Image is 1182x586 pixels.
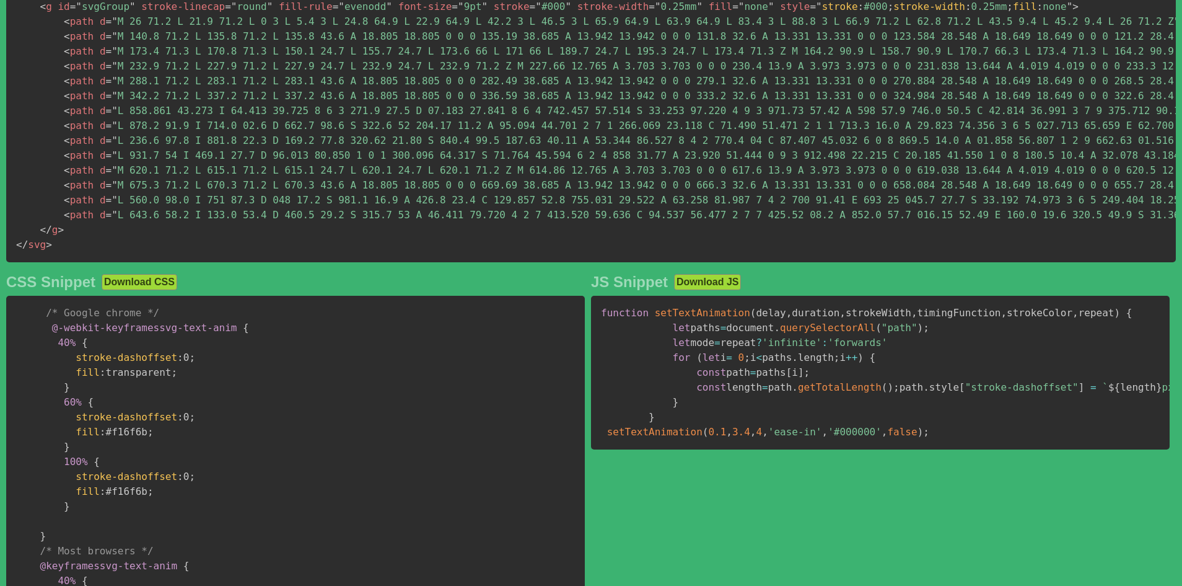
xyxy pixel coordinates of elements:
[530,1,571,12] span: #000
[100,120,106,131] span: d
[1072,1,1079,12] span: >
[279,1,333,12] span: fill-rule
[76,471,177,482] span: stroke-dashoffset
[798,381,882,393] span: getTotalLength
[577,1,649,12] span: stroke-width
[64,179,70,191] span: <
[1079,381,1085,393] span: ]
[887,426,917,438] span: false
[106,209,112,221] span: =
[828,337,887,348] span: 'forwards'
[231,1,237,12] span: "
[100,135,106,146] span: d
[386,1,392,12] span: "
[70,1,136,12] span: svgGroup
[112,179,118,191] span: "
[112,194,118,206] span: "
[923,322,929,334] span: ;
[64,209,70,221] span: <
[720,322,727,334] span: =
[189,471,195,482] span: ;
[112,209,118,221] span: "
[1174,16,1180,27] span: "
[100,60,106,72] span: d
[458,1,464,12] span: "
[100,75,106,87] span: d
[792,381,798,393] span: .
[100,179,106,191] span: d
[76,426,100,438] span: fill
[333,1,339,12] span: =
[530,1,536,12] span: =
[1156,381,1162,393] span: }
[923,426,929,438] span: ;
[673,352,691,363] span: for
[147,486,154,497] span: ;
[106,75,112,87] span: =
[112,90,118,102] span: "
[858,1,864,12] span: :
[100,16,106,27] span: d
[64,209,94,221] span: path
[882,426,888,438] span: ,
[726,426,732,438] span: ,
[100,426,106,438] span: :
[76,411,177,423] span: stroke-dashoffset
[102,274,177,290] button: Download CSS
[112,149,118,161] span: "
[780,322,875,334] span: querySelectorAll
[64,381,70,393] span: }
[601,307,649,319] span: function
[106,90,112,102] span: =
[1108,381,1120,393] span: ${
[398,1,452,12] span: font-size
[1007,1,1013,12] span: ;
[726,352,732,363] span: =
[6,273,95,291] h2: CSS Snippet
[1108,381,1162,393] span: length
[100,486,106,497] span: :
[756,337,762,348] span: ?
[52,322,237,334] span: svg-text-anim
[674,274,741,290] button: Download JS
[58,337,76,348] span: 40%
[106,30,112,42] span: =
[64,164,94,176] span: path
[76,352,177,363] span: stroke-dashoffset
[64,120,94,131] span: path
[893,1,965,12] span: stroke-width
[1013,1,1037,12] span: fill
[917,322,924,334] span: )
[112,16,118,27] span: "
[40,224,52,236] span: </
[696,366,726,378] span: const
[565,1,571,12] span: "
[673,396,679,408] span: }
[64,16,70,27] span: <
[64,90,70,102] span: <
[875,322,882,334] span: (
[112,120,118,131] span: "
[40,560,178,572] span: svg-text-anim
[106,149,112,161] span: =
[40,545,154,557] span: /* Most browsers */
[1114,307,1121,319] span: )
[821,337,828,348] span: :
[106,60,112,72] span: =
[106,179,112,191] span: =
[756,352,763,363] span: <
[189,352,195,363] span: ;
[965,381,1079,393] span: "stroke-dashoffset"
[16,239,46,251] span: svg
[64,179,94,191] span: path
[64,60,94,72] span: path
[106,120,112,131] span: =
[100,45,106,57] span: d
[882,381,888,393] span: (
[100,164,106,176] span: d
[58,1,69,12] span: id
[40,560,100,572] span: @keyframes
[738,1,745,12] span: "
[780,1,810,12] span: style
[112,135,118,146] span: "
